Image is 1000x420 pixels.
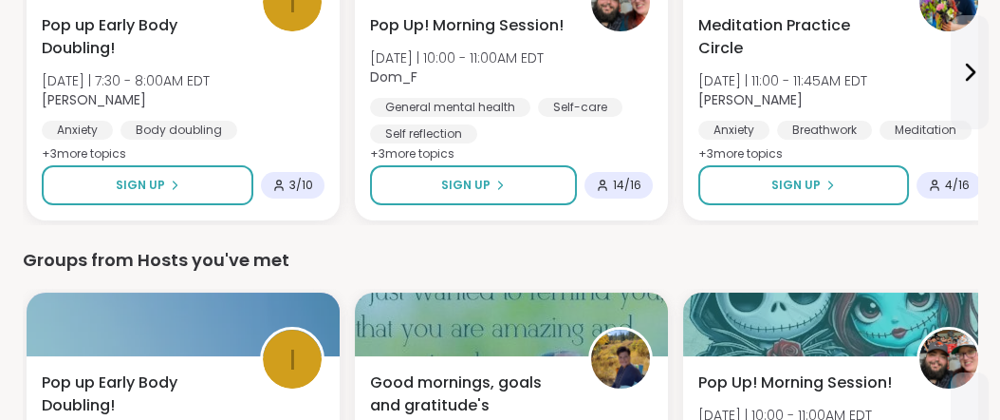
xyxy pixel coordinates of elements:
div: Groups from Hosts you've met [23,247,977,274]
span: Sign Up [116,177,165,194]
span: Sign Up [441,177,491,194]
img: Dom_F [919,330,978,389]
span: Pop up Early Body Doubling! [42,372,239,417]
span: I [289,337,296,382]
span: Pop Up! Morning Session! [698,372,892,394]
span: Pop Up! Morning Session! [370,14,564,37]
div: Self-care [538,98,622,117]
b: [PERSON_NAME] [42,90,146,109]
div: General mental health [370,98,530,117]
span: 14 / 16 [613,178,641,193]
span: Pop up Early Body Doubling! [42,14,239,60]
span: 3 / 10 [289,178,313,193]
span: Sign Up [771,177,821,194]
b: [PERSON_NAME] [698,90,803,109]
span: [DATE] | 11:00 - 11:45AM EDT [698,71,867,90]
button: Sign Up [370,165,577,205]
span: [DATE] | 7:30 - 8:00AM EDT [42,71,210,90]
span: [DATE] | 10:00 - 11:00AM EDT [370,48,544,67]
div: Anxiety [698,121,769,140]
span: Good mornings, goals and gratitude's [370,372,567,417]
span: Meditation Practice Circle [698,14,896,60]
span: 4 / 16 [945,178,970,193]
b: Dom_F [370,67,417,86]
button: Sign Up [698,165,909,205]
button: Sign Up [42,165,253,205]
img: CharityRoss [591,330,650,389]
div: Body doubling [120,121,237,140]
div: Self reflection [370,124,477,143]
div: Meditation [880,121,972,140]
div: Breathwork [777,121,872,140]
div: Anxiety [42,121,113,140]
